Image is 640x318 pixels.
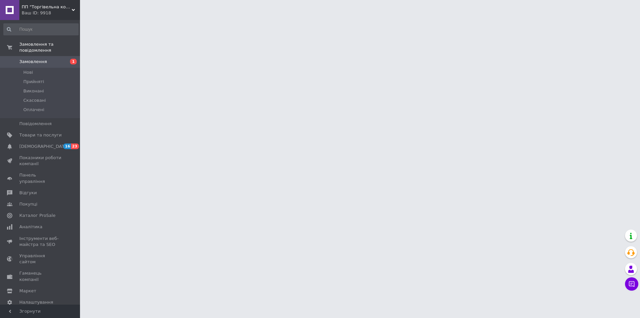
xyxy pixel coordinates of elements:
[19,201,37,207] span: Покупці
[19,59,47,65] span: Замовлення
[23,69,33,75] span: Нові
[19,143,69,149] span: [DEMOGRAPHIC_DATA]
[19,41,80,53] span: Замовлення та повідомлення
[23,97,46,103] span: Скасовані
[19,190,37,196] span: Відгуки
[70,59,77,64] span: 1
[19,172,62,184] span: Панель управління
[23,88,44,94] span: Виконані
[22,4,72,10] span: ПП "Торгівельна компанія "Склад-Сервіс""
[22,10,80,16] div: Ваш ID: 9918
[19,132,62,138] span: Товари та послуги
[19,253,62,265] span: Управління сайтом
[19,155,62,167] span: Показники роботи компанії
[19,299,53,305] span: Налаштування
[71,143,79,149] span: 23
[23,79,44,85] span: Прийняті
[63,143,71,149] span: 16
[625,277,638,291] button: Чат з покупцем
[19,121,52,127] span: Повідомлення
[23,107,44,113] span: Оплачені
[19,236,62,248] span: Інструменти веб-майстра та SEO
[19,288,36,294] span: Маркет
[3,23,79,35] input: Пошук
[19,213,55,219] span: Каталог ProSale
[19,224,42,230] span: Аналітика
[19,270,62,282] span: Гаманець компанії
